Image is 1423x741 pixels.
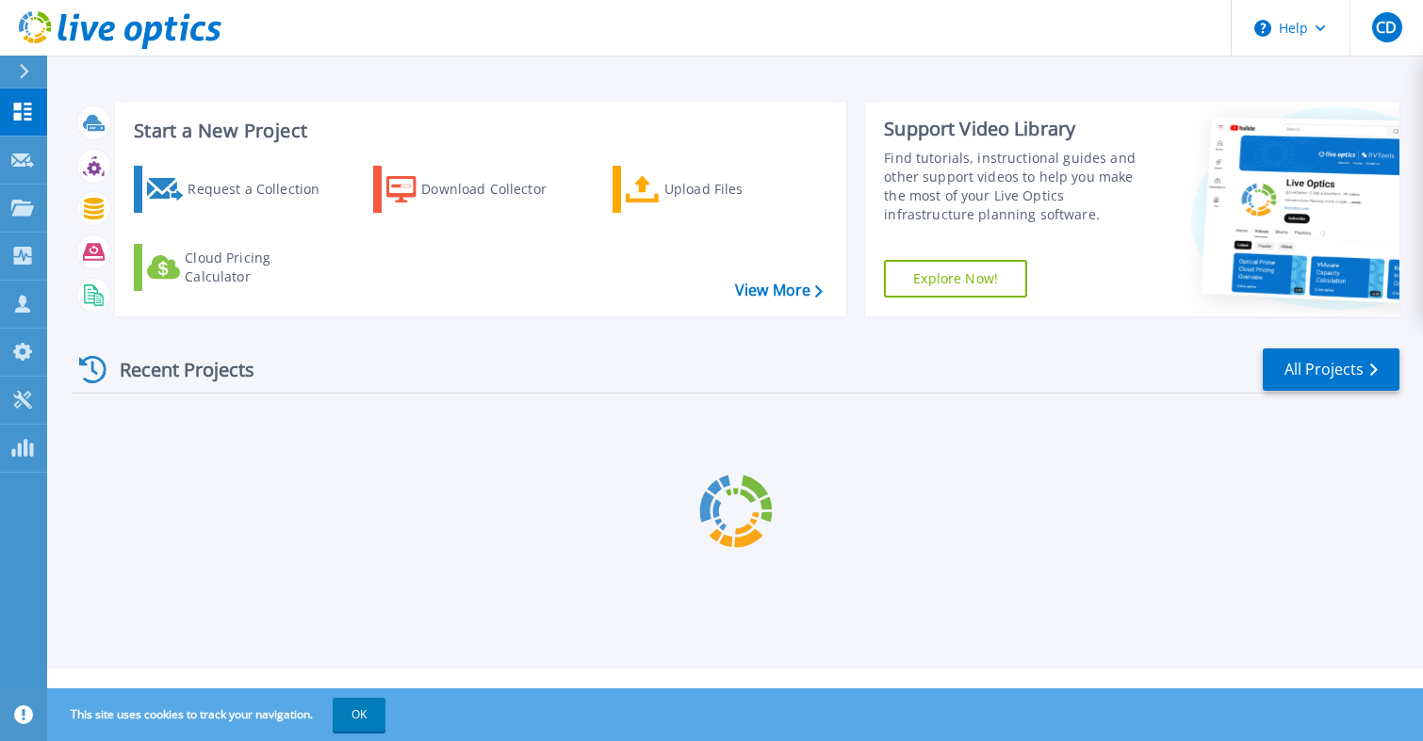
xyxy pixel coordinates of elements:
span: This site uses cookies to track your navigation. [52,698,385,732]
a: Cloud Pricing Calculator [134,244,344,291]
h3: Start a New Project [134,121,822,141]
a: All Projects [1263,348,1399,391]
div: Request a Collection [188,170,338,208]
div: Support Video Library [884,117,1152,141]
a: Request a Collection [134,166,344,213]
a: Explore Now! [884,260,1027,298]
a: View More [735,282,823,299]
div: Download Collector [421,170,572,208]
button: OK [333,698,385,732]
div: Cloud Pricing Calculator [185,249,335,286]
span: CD [1376,20,1397,35]
a: Upload Files [613,166,823,213]
div: Upload Files [664,170,815,208]
a: Download Collector [373,166,583,213]
div: Find tutorials, instructional guides and other support videos to help you make the most of your L... [884,149,1152,224]
div: Recent Projects [73,346,280,393]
